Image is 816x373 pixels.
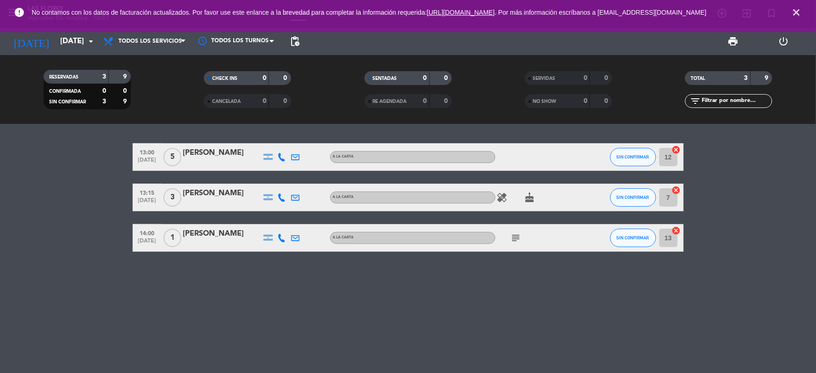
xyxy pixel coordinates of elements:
span: NO SHOW [533,99,557,104]
span: [DATE] [136,198,159,208]
strong: 0 [263,75,266,81]
span: SIN CONFIRMAR [617,154,649,159]
span: SENTADAS [373,76,397,81]
i: subject [511,232,522,243]
i: cancel [672,226,681,235]
i: arrow_drop_down [85,36,96,47]
strong: 9 [123,73,129,80]
span: RESERVADAS [49,75,79,79]
strong: 0 [423,98,427,104]
span: [DATE] [136,157,159,168]
span: CONFIRMADA [49,89,81,94]
span: TOTAL [691,76,705,81]
i: [DATE] [7,31,56,51]
div: [PERSON_NAME] [183,187,261,199]
strong: 9 [765,75,771,81]
i: power_settings_new [778,36,789,47]
span: RE AGENDADA [373,99,407,104]
strong: 9 [123,98,129,105]
strong: 0 [284,75,289,81]
div: [PERSON_NAME] [183,147,261,159]
a: [URL][DOMAIN_NAME] [427,9,495,16]
strong: 0 [584,75,587,81]
span: A LA CARTA [333,155,354,158]
strong: 0 [604,98,610,104]
span: A LA CARTA [333,236,354,239]
a: . Por más información escríbanos a [EMAIL_ADDRESS][DOMAIN_NAME] [495,9,707,16]
input: Filtrar por nombre... [701,96,772,106]
button: SIN CONFIRMAR [610,188,656,207]
strong: 3 [744,75,748,81]
strong: 0 [263,98,266,104]
strong: 0 [284,98,289,104]
span: SIN CONFIRMAR [617,235,649,240]
span: 5 [163,148,181,166]
strong: 0 [584,98,587,104]
span: 13:00 [136,147,159,157]
strong: 0 [444,75,450,81]
span: 3 [163,188,181,207]
button: SIN CONFIRMAR [610,229,656,247]
strong: 0 [604,75,610,81]
button: SIN CONFIRMAR [610,148,656,166]
i: cake [524,192,535,203]
strong: 3 [102,73,106,80]
div: [PERSON_NAME] [183,228,261,240]
span: 1 [163,229,181,247]
i: healing [497,192,508,203]
strong: 0 [102,88,106,94]
i: cancel [672,186,681,195]
strong: 0 [423,75,427,81]
i: filter_list [690,96,701,107]
span: A LA CARTA [333,195,354,199]
i: error [14,7,25,18]
span: Todos los servicios [118,38,182,45]
span: SIN CONFIRMAR [49,100,86,104]
span: CHECK INS [212,76,237,81]
strong: 3 [102,98,106,105]
i: close [791,7,802,18]
span: 14:00 [136,227,159,238]
span: 13:15 [136,187,159,198]
span: CANCELADA [212,99,241,104]
span: [DATE] [136,238,159,249]
strong: 0 [444,98,450,104]
i: cancel [672,145,681,154]
span: SIN CONFIRMAR [617,195,649,200]
span: pending_actions [289,36,300,47]
div: LOG OUT [759,28,809,55]
span: print [728,36,739,47]
strong: 0 [123,88,129,94]
span: No contamos con los datos de facturación actualizados. Por favor use este enlance a la brevedad p... [32,9,707,16]
span: SERVIDAS [533,76,556,81]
